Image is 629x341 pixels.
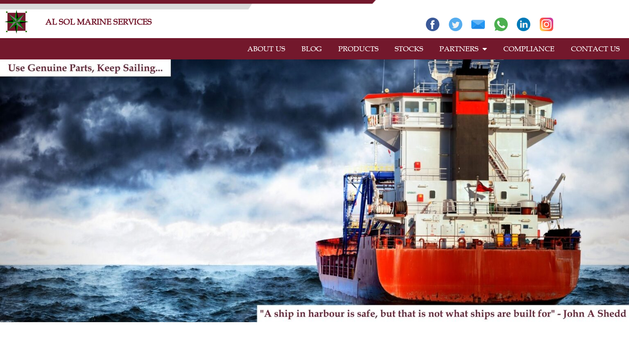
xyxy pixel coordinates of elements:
a: STOCKS [387,39,431,58]
img: Alsolmarine-logo [4,9,29,34]
a: COMPLIANCE [495,39,563,58]
a: CONTACT US [563,39,628,58]
a: BLOG [293,39,330,58]
a: AL SOL MARINE SERVICES [45,17,152,27]
a: ABOUT US [239,39,293,58]
a: PRODUCTS [330,39,387,58]
a: PARTNERS [431,39,495,58]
